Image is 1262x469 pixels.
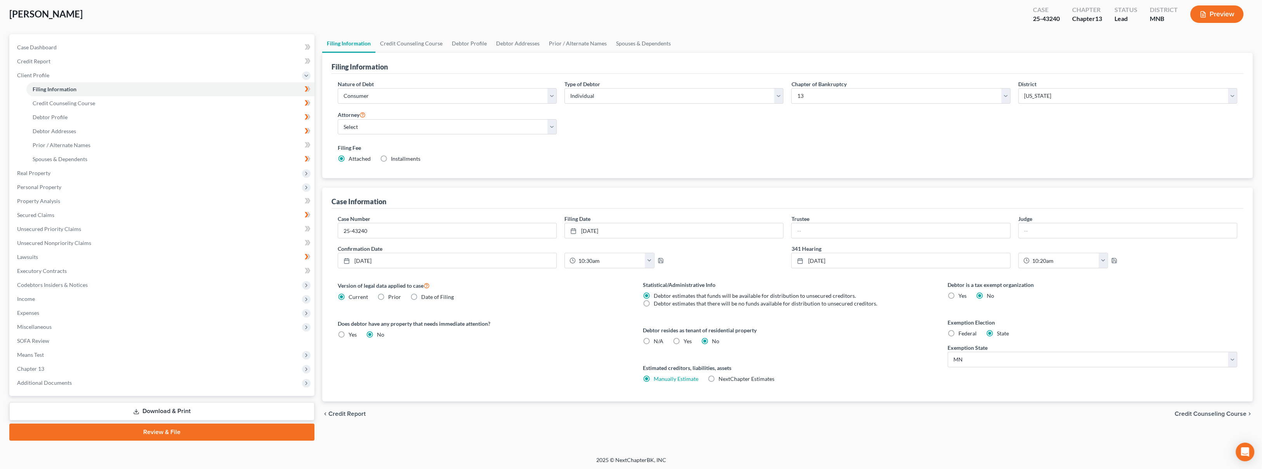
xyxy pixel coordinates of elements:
a: Download & Print [9,402,314,420]
a: [DATE] [338,253,556,268]
a: Credit Report [11,54,314,68]
label: Exemption State [948,344,988,352]
a: Credit Counseling Course [375,34,447,53]
span: Federal [958,330,977,337]
span: Current [349,294,368,300]
label: Estimated creditors, liabilities, assets [643,364,932,372]
div: 25-43240 [1033,14,1060,23]
span: Debtor Profile [33,114,68,120]
a: Filing Information [26,82,314,96]
label: Case Number [338,215,370,223]
div: MNB [1150,14,1178,23]
span: Prior / Alternate Names [33,142,90,148]
span: Yes [958,292,967,299]
label: Attorney [338,110,366,119]
label: Nature of Debt [338,80,374,88]
label: District [1018,80,1036,88]
span: Real Property [17,170,50,176]
a: [DATE] [565,223,783,238]
span: Additional Documents [17,379,72,386]
a: Spouses & Dependents [611,34,675,53]
input: -- [1019,223,1237,238]
span: Unsecured Priority Claims [17,226,81,232]
input: Enter case number... [338,223,556,238]
span: Client Profile [17,72,49,78]
a: [DATE] [792,253,1010,268]
span: Debtor estimates that funds will be available for distribution to unsecured creditors. [654,292,856,299]
span: NextChapter Estimates [719,375,774,382]
span: Prior [388,294,401,300]
span: SOFA Review [17,337,49,344]
span: [PERSON_NAME] [9,8,83,19]
a: Debtor Profile [26,110,314,124]
span: Yes [684,338,692,344]
span: Executory Contracts [17,268,67,274]
a: Manually Estimate [654,375,698,382]
a: Review & File [9,424,314,441]
div: Chapter [1072,5,1102,14]
a: Unsecured Nonpriority Claims [11,236,314,250]
a: Lawsuits [11,250,314,264]
a: Unsecured Priority Claims [11,222,314,236]
label: Confirmation Date [334,245,788,253]
span: Yes [349,331,357,338]
a: Prior / Alternate Names [26,138,314,152]
a: Credit Counseling Course [26,96,314,110]
div: Status [1114,5,1137,14]
span: Filing Information [33,86,76,92]
a: SOFA Review [11,334,314,348]
span: No [377,331,384,338]
div: Chapter [1072,14,1102,23]
label: Does debtor have any property that needs immediate attention? [338,320,627,328]
a: Secured Claims [11,208,314,222]
span: Personal Property [17,184,61,190]
span: Codebtors Insiders & Notices [17,281,88,288]
a: Executory Contracts [11,264,314,278]
label: Filing Date [564,215,590,223]
span: Miscellaneous [17,323,52,330]
span: Installments [391,155,420,162]
span: Case Dashboard [17,44,57,50]
a: Filing Information [322,34,375,53]
span: Debtor estimates that there will be no funds available for distribution to unsecured creditors. [654,300,877,307]
label: Type of Debtor [564,80,600,88]
span: Income [17,295,35,302]
div: Open Intercom Messenger [1236,443,1254,461]
span: Credit Counseling Course [1175,411,1246,417]
div: Case Information [332,197,386,206]
a: Case Dashboard [11,40,314,54]
label: Debtor is a tax exempt organization [948,281,1237,289]
span: Chapter 13 [17,365,44,372]
span: Unsecured Nonpriority Claims [17,240,91,246]
label: Exemption Election [948,318,1237,327]
span: Spouses & Dependents [33,156,87,162]
label: Chapter of Bankruptcy [791,80,846,88]
label: Trustee [791,215,809,223]
button: Preview [1190,5,1243,23]
span: Lawsuits [17,254,38,260]
label: 341 Hearing [787,245,1241,253]
span: Credit Report [17,58,50,64]
label: Version of legal data applied to case [338,281,627,290]
a: Spouses & Dependents [26,152,314,166]
span: Means Test [17,351,44,358]
span: Debtor Addresses [33,128,76,134]
span: 13 [1095,15,1102,22]
div: Filing Information [332,62,388,71]
span: Attached [349,155,371,162]
span: Expenses [17,309,39,316]
label: Statistical/Administrative Info [643,281,932,289]
a: Debtor Addresses [491,34,544,53]
span: Property Analysis [17,198,60,204]
span: Credit Counseling Course [33,100,95,106]
span: Credit Report [328,411,366,417]
label: Judge [1018,215,1032,223]
span: No [712,338,719,344]
div: District [1150,5,1178,14]
i: chevron_right [1246,411,1253,417]
span: State [997,330,1009,337]
label: Debtor resides as tenant of residential property [643,326,932,334]
button: Credit Counseling Course chevron_right [1175,411,1253,417]
div: Case [1033,5,1060,14]
span: Date of Filing [421,294,454,300]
